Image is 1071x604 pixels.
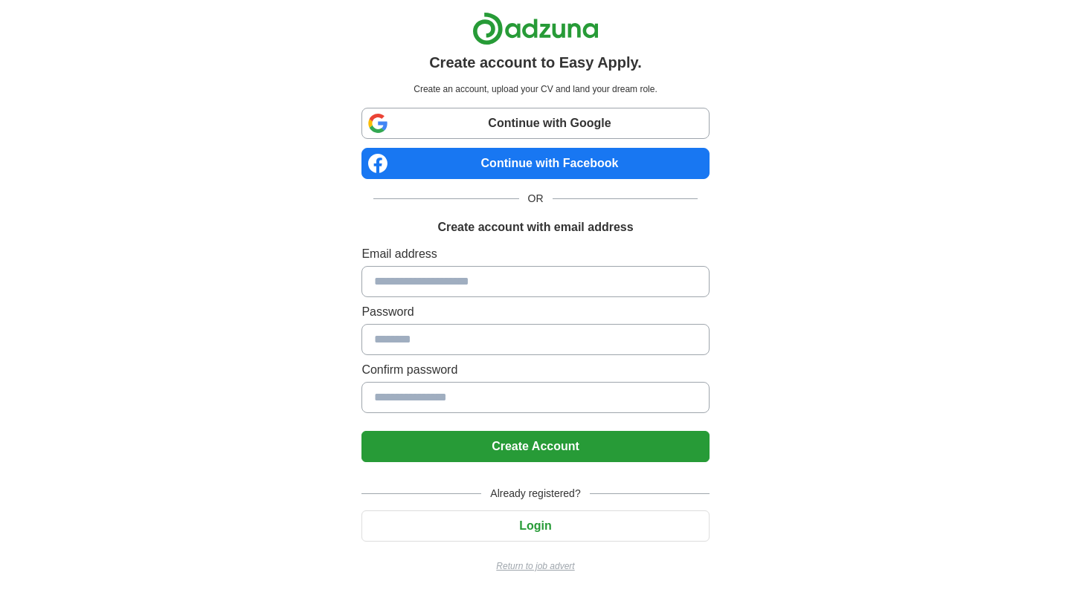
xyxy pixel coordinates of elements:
label: Email address [361,245,709,263]
button: Login [361,510,709,542]
label: Confirm password [361,361,709,379]
label: Password [361,303,709,321]
h1: Create account with email address [437,218,633,236]
a: Continue with Google [361,108,709,139]
span: OR [519,191,553,207]
p: Create an account, upload your CV and land your dream role. [364,82,706,96]
span: Already registered? [481,486,589,501]
h1: Create account to Easy Apply. [429,51,642,74]
a: Login [361,519,709,532]
a: Return to job advert [361,559,709,573]
img: Adzuna logo [472,12,599,45]
a: Continue with Facebook [361,148,709,179]
button: Create Account [361,431,709,462]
